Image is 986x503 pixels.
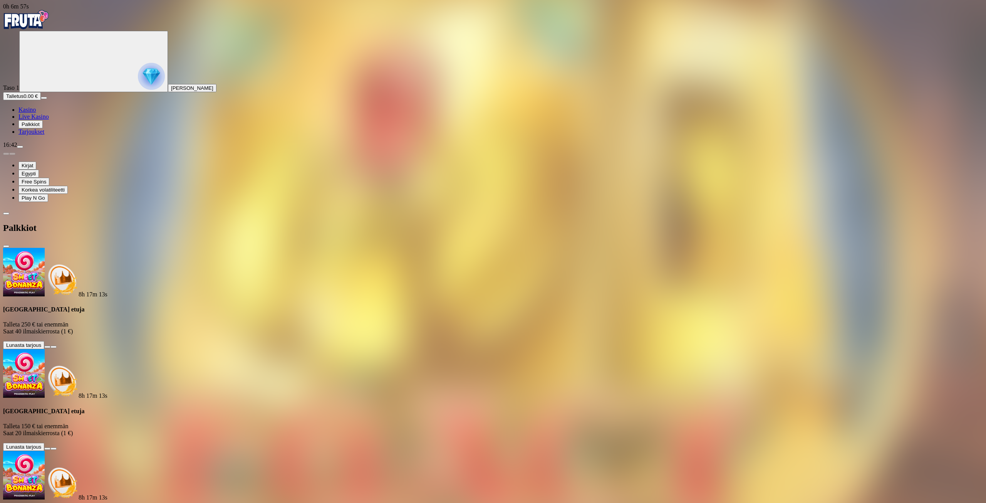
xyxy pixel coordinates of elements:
img: Deposit bonus icon [45,466,79,500]
span: 0.00 € [23,93,38,99]
span: countdown [79,291,107,298]
img: Sweet Bonanza [3,451,45,500]
span: countdown [79,494,107,501]
img: Sweet Bonanza [3,349,45,398]
a: Kasino [18,106,36,113]
button: info [50,447,57,450]
img: Deposit bonus icon [45,364,79,398]
button: info [50,346,57,348]
nav: Primary [3,10,983,135]
span: 16:42 [3,141,17,148]
a: Live Kasino [18,113,49,120]
button: chevron-left icon [3,212,9,215]
button: close [3,245,9,247]
img: Sweet Bonanza [3,248,45,296]
button: Korkea volatiliteetti [18,186,68,194]
span: Egypti [22,171,36,177]
button: menu [41,97,47,99]
button: Free Spins [18,178,49,186]
p: Talleta 150 € tai enemmän Saat 20 ilmaiskierrosta (1 €) [3,423,983,437]
a: Tarjoukset [18,128,44,135]
img: reward progress [138,63,165,90]
button: Play N Go [18,194,48,202]
button: Lunasta tarjous [3,341,44,349]
h4: [GEOGRAPHIC_DATA] etuja [3,306,983,313]
button: Talletusplus icon0.00 € [3,92,41,100]
img: Fruta [3,10,49,29]
span: Talletus [6,93,23,99]
button: Palkkiot [18,120,43,128]
button: Egypti [18,170,39,178]
button: menu [17,146,23,148]
button: next slide [9,153,15,155]
h2: Palkkiot [3,223,983,233]
button: reward progress [19,31,168,92]
span: Taso 1 [3,84,19,91]
button: Lunasta tarjous [3,443,44,451]
span: Lunasta tarjous [6,444,41,450]
span: [PERSON_NAME] [171,85,213,91]
img: Deposit bonus icon [45,262,79,296]
nav: Main menu [3,106,983,135]
span: countdown [79,392,107,399]
button: [PERSON_NAME] [168,84,216,92]
span: Lunasta tarjous [6,342,41,348]
button: prev slide [3,153,9,155]
span: Palkkiot [22,121,40,127]
button: Kirjat [18,161,36,170]
span: Kirjat [22,163,33,168]
span: Korkea volatiliteetti [22,187,65,193]
span: Free Spins [22,179,46,185]
span: user session time [3,3,29,10]
p: Talleta 250 € tai enemmän Saat 40 ilmaiskierrosta (1 €) [3,321,983,335]
h4: [GEOGRAPHIC_DATA] etuja [3,408,983,415]
a: Fruta [3,24,49,30]
span: Play N Go [22,195,45,201]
